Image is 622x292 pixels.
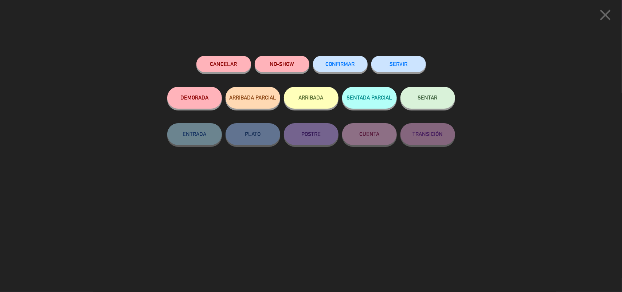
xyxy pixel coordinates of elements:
[400,87,455,109] button: SENTAR
[255,56,309,72] button: NO-SHOW
[284,123,339,145] button: POSTRE
[229,94,276,101] span: ARRIBADA PARCIAL
[226,123,280,145] button: PLATO
[226,87,280,109] button: ARRIBADA PARCIAL
[326,61,355,67] span: CONFIRMAR
[313,56,368,72] button: CONFIRMAR
[418,94,438,101] span: SENTAR
[400,123,455,145] button: TRANSICIÓN
[371,56,426,72] button: SERVIR
[342,123,397,145] button: CUENTA
[167,123,222,145] button: ENTRADA
[594,5,617,27] button: close
[196,56,251,72] button: Cancelar
[284,87,339,109] button: ARRIBADA
[342,87,397,109] button: SENTADA PARCIAL
[167,87,222,109] button: DEMORADA
[596,6,614,24] i: close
